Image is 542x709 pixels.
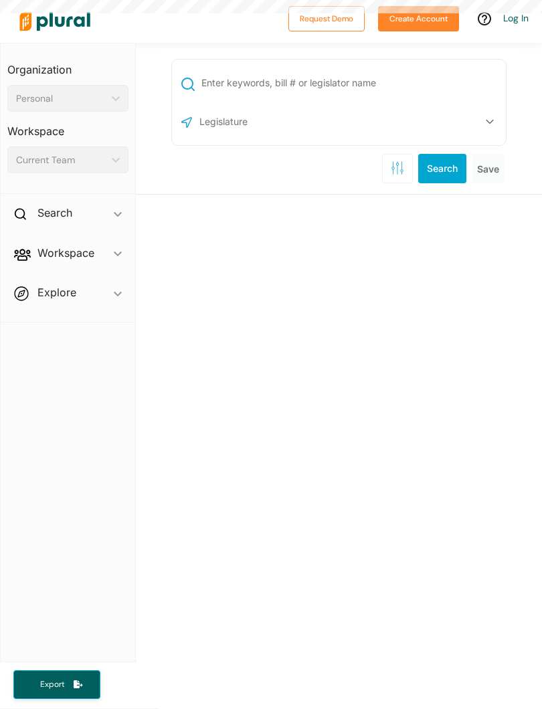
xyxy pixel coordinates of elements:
[37,205,72,220] h2: Search
[16,153,106,167] div: Current Team
[378,6,459,31] button: Create Account
[378,11,459,25] a: Create Account
[200,70,503,96] input: Enter keywords, bill # or legislator name
[13,670,100,699] button: Export
[7,50,128,80] h3: Organization
[288,6,365,31] button: Request Demo
[7,112,128,141] h3: Workspace
[16,92,106,106] div: Personal
[198,109,341,134] input: Legislature
[391,161,404,173] span: Search Filters
[503,12,529,24] a: Log In
[288,11,365,25] a: Request Demo
[418,154,466,183] button: Search
[31,679,74,690] span: Export
[472,154,505,183] button: Save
